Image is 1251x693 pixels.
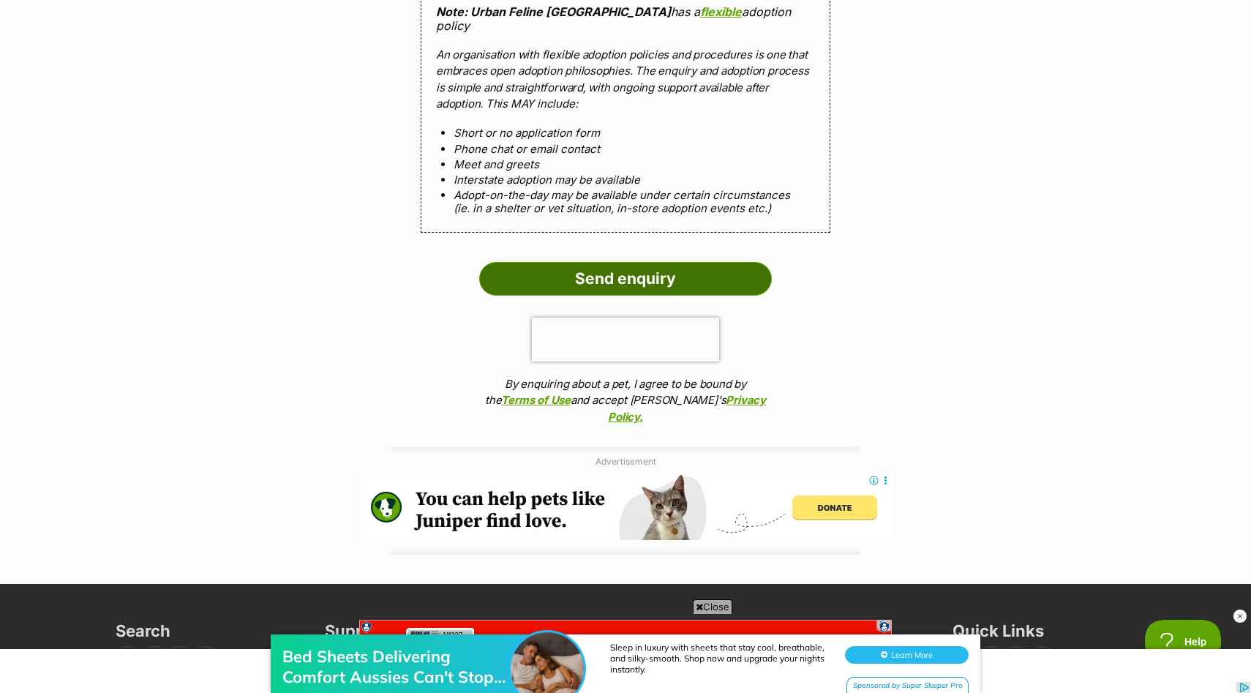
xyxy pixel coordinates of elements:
[845,41,969,59] button: Learn More
[610,37,830,70] div: Sleep in luxury with sheets that stay cool, breathable, and silky-smooth. Shop now and upgrade yo...
[532,318,719,362] iframe: reCAPTCHA
[517,1,531,12] img: iconc.png
[846,72,969,90] div: Sponsored by Super Sleeper Pro
[1,1,13,13] img: consumer-privacy-logo.png
[693,599,732,614] span: Close
[479,262,772,296] input: Send enquiry
[436,47,815,113] p: An organisation with flexible adoption policies and procedures is one that embraces open adoption...
[454,127,797,139] li: Short or no application form
[519,1,531,13] img: consumer-privacy-logo.png
[501,393,570,407] a: Terms of Use
[454,173,797,186] li: Interstate adoption may be available
[608,393,766,424] a: Privacy Policy.
[282,41,516,82] div: Bed Sheets Delivering Comfort Aussies Can't Stop Loving
[479,376,772,426] p: By enquiring about a pet, I agree to be bound by the and accept [PERSON_NAME]'s
[454,158,797,171] li: Meet and greets
[436,4,671,19] strong: Note: Urban Feline [GEOGRAPHIC_DATA]
[1233,609,1247,623] img: close_rtb.svg
[511,27,584,100] img: Bed Sheets Delivering Comfort Aussies Can't Stop Loving
[391,447,860,555] div: Advertisement
[518,1,533,13] a: Privacy Notification
[700,4,742,19] a: flexible
[359,474,892,540] iframe: Advertisement
[454,143,797,155] li: Phone chat or email contact
[454,189,797,214] li: Adopt-on-the-day may be available under certain circumstances (ie. in a shelter or vet situation,...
